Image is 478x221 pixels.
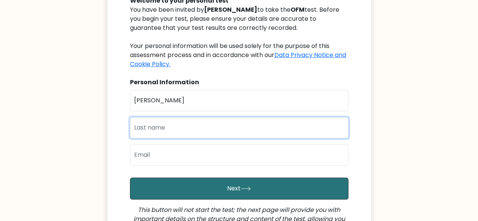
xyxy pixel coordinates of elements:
input: Email [130,144,348,165]
b: [PERSON_NAME] [204,5,257,14]
a: Data Privacy Notice and Cookie Policy. [130,51,346,68]
b: OFM [291,5,305,14]
div: Personal Information [130,78,348,87]
input: First name [130,90,348,111]
input: Last name [130,117,348,138]
div: You have been invited by to take the test. Before you begin your test, please ensure your details... [130,5,348,69]
button: Next [130,178,348,199]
